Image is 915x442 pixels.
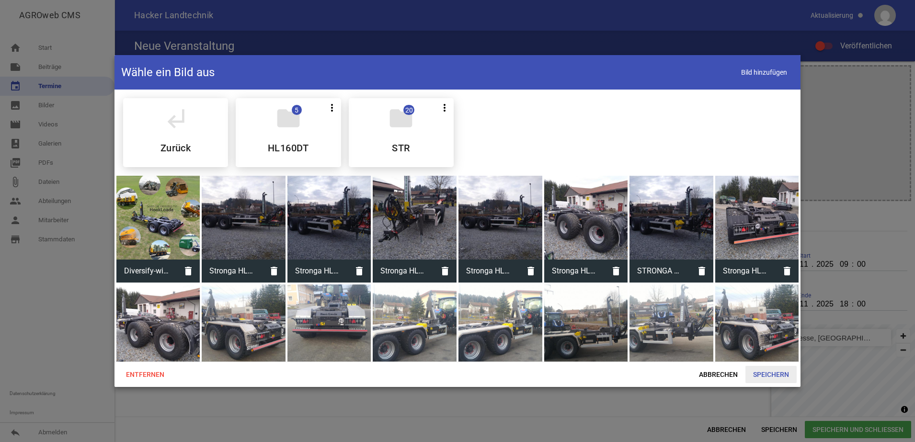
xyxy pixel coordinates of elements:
[263,260,286,283] i: delete
[118,366,172,383] span: Entfernen
[519,260,542,283] i: delete
[403,105,414,115] span: 20
[160,143,191,153] h5: Zurück
[268,143,309,153] h5: HL160DT
[121,65,215,80] h4: Wähle ein Bild aus
[690,260,713,283] i: delete
[715,259,776,283] span: Stronga HL210 Lagermaschine Zierer (7).jpg
[323,98,341,115] button: more_vert
[544,259,605,283] span: Stronga HL210 Lagermaschine Zierer (4).jpg
[116,259,177,283] span: Diversify-with-HookLoada-1-DE.jpg
[745,366,797,383] span: Speichern
[373,259,434,283] span: Stronga HL210 Lagermaschine Zierer (8).jpg
[605,260,628,283] i: delete
[458,259,519,283] span: Stronga HL210 Lagermaschine Zierer (5).jpg
[202,259,263,283] span: Stronga HL210 Lagermaschine Zierer (3).jpg
[326,102,338,113] i: more_vert
[388,105,414,132] i: folder
[292,105,302,115] span: 5
[123,98,228,167] div: STRONGA
[275,105,302,132] i: folder
[434,260,457,283] i: delete
[629,259,690,283] span: STRONGA HL210 Lager - Zierer 2025.jpg
[435,98,454,115] button: more_vert
[776,260,799,283] i: delete
[236,98,341,167] div: HL160DT
[439,102,450,113] i: more_vert
[287,259,348,283] span: Stronga HL210 Lagermaschine Zierer (6).jpg
[348,260,371,283] i: delete
[691,366,745,383] span: Abbrechen
[177,260,200,283] i: delete
[349,98,454,167] div: STR
[392,143,410,153] h5: STR
[734,63,794,82] span: Bild hinzufügen
[162,105,189,132] i: subdirectory_arrow_left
